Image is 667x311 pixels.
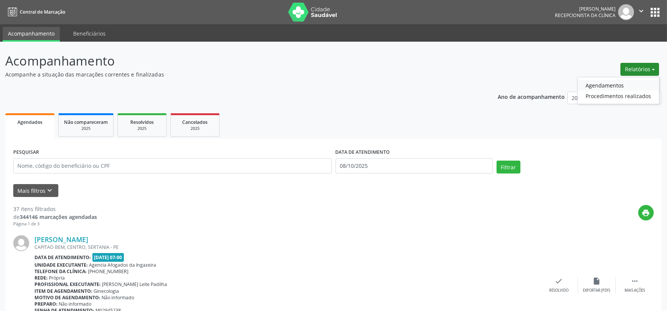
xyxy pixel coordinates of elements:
a: Acompanhamento [3,27,60,42]
b: Rede: [34,275,48,281]
span: Recepcionista da clínica [555,12,615,19]
b: Item de agendamento: [34,288,92,294]
b: Telefone da clínica: [34,268,87,275]
span: Não compareceram [64,119,108,125]
label: PESQUISAR [13,147,39,158]
div: 2025 [64,126,108,131]
div: 2025 [176,126,214,131]
ul: Relatórios [577,77,659,104]
span: Ginecologia [94,288,119,294]
b: Preparo: [34,301,58,307]
span: Central de Marcação [20,9,65,15]
a: Procedimentos realizados [578,91,659,101]
i: check [555,277,563,285]
a: Agendamentos [578,80,659,91]
span: Agencia Afogados da Ingazeira [89,262,156,268]
button: Filtrar [497,161,520,173]
button:  [634,4,648,20]
div: 37 itens filtrados [13,205,97,213]
div: Mais ações [625,288,645,293]
span: Resolvidos [130,119,154,125]
span: Própria [49,275,65,281]
i: print [642,209,650,217]
span: [PERSON_NAME] Leite Padilha [102,281,167,288]
button: Relatórios [620,63,659,76]
b: Unidade executante: [34,262,88,268]
img: img [618,4,634,20]
span: Não informado [59,301,92,307]
b: Profissional executante: [34,281,101,288]
p: Acompanhe a situação das marcações correntes e finalizadas [5,70,465,78]
span: Não informado [102,294,134,301]
button: Mais filtroskeyboard_arrow_down [13,184,58,197]
div: 2025 [123,126,161,131]
div: Página 1 de 3 [13,221,97,227]
i: keyboard_arrow_down [46,186,54,195]
button: apps [648,6,662,19]
input: Nome, código do beneficiário ou CPF [13,158,332,173]
span: [DATE] 07:00 [92,253,124,262]
div: Resolvido [549,288,569,293]
input: Selecione um intervalo [336,158,493,173]
span: Cancelados [183,119,208,125]
i:  [631,277,639,285]
div: CAPITAO BEM, CENTRO, SERTANIA - PE [34,244,540,250]
button: print [638,205,654,220]
p: Acompanhamento [5,52,465,70]
span: Agendados [17,119,42,125]
a: Central de Marcação [5,6,65,18]
img: img [13,235,29,251]
a: [PERSON_NAME] [34,235,88,244]
i:  [637,7,645,15]
i: insert_drive_file [593,277,601,285]
div: Exportar (PDF) [583,288,611,293]
b: Data de atendimento: [34,254,91,261]
div: de [13,213,97,221]
span: [PHONE_NUMBER] [88,268,129,275]
a: Beneficiários [68,27,111,40]
p: Ano de acompanhamento [498,92,565,101]
b: Motivo de agendamento: [34,294,100,301]
div: [PERSON_NAME] [555,6,615,12]
label: DATA DE ATENDIMENTO [336,147,390,158]
strong: 344146 marcações agendadas [20,213,97,220]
